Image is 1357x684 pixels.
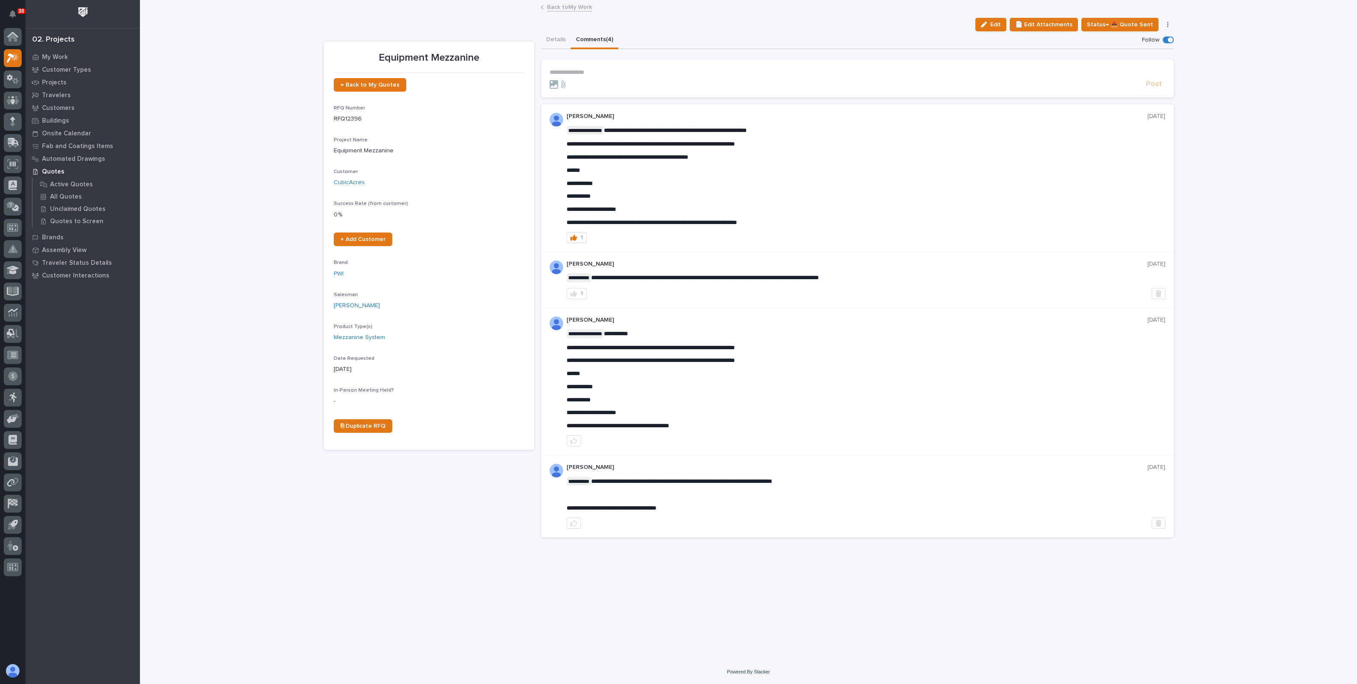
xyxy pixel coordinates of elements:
button: Comments (4) [571,31,618,49]
span: Post [1146,79,1162,89]
span: Status→ 📤 Quote Sent [1087,20,1153,30]
p: [PERSON_NAME] [567,464,1148,471]
p: All Quotes [50,193,82,201]
p: [DATE] [1148,317,1165,324]
a: Onsite Calendar [25,127,140,140]
button: Details [541,31,571,49]
span: 📄 Edit Attachments [1015,20,1072,30]
a: ← Back to My Quotes [334,78,406,92]
p: RFQ12396 [334,115,524,123]
a: ⎘ Duplicate RFQ [334,419,392,433]
p: Customer Interactions [42,272,109,280]
p: Brands [42,234,64,241]
p: Quotes to Screen [50,218,103,225]
a: Fab and Coatings Items [25,140,140,152]
p: Buildings [42,117,69,125]
span: Success Rate (from customer) [334,201,408,206]
a: Brands [25,231,140,244]
img: AOh14Gjx62Rlbesu-yIIyH4c_jqdfkUZL5_Os84z4H1p=s96-c [550,113,563,126]
p: Customers [42,104,75,112]
button: Notifications [4,5,22,23]
p: My Work [42,53,68,61]
span: Customer [334,169,358,174]
img: AOh14Gijbd6eejXF32J59GfCOuyvh5OjNDKoIp8XuOuX=s96-c [550,261,563,274]
img: AOh14Gijbd6eejXF32J59GfCOuyvh5OjNDKoIp8XuOuX=s96-c [550,464,563,477]
button: users-avatar [4,662,22,680]
p: Follow [1142,36,1159,44]
a: Powered By Stacker [727,669,770,674]
p: Assembly View [42,247,87,254]
p: 0 % [334,210,524,219]
a: Unclaimed Quotes [33,203,140,215]
p: Equipment Mezzanine [334,52,524,64]
div: 1 [581,291,583,297]
a: Customer Types [25,63,140,76]
a: Quotes to Screen [33,215,140,227]
p: Projects [42,79,67,87]
a: Active Quotes [33,178,140,190]
p: [DATE] [1148,464,1165,471]
span: Product Type(s) [334,324,372,329]
img: Workspace Logo [75,4,91,20]
span: Salesman [334,292,358,297]
button: Edit [975,18,1006,31]
p: Quotes [42,168,64,176]
p: - [334,397,524,406]
p: [PERSON_NAME] [567,261,1148,268]
a: Customer Interactions [25,269,140,282]
p: Customer Types [42,66,91,74]
span: RFQ Number [334,106,365,111]
a: PWI [334,269,343,278]
p: Traveler Status Details [42,259,112,267]
button: like this post [567,435,581,446]
p: Onsite Calendar [42,130,91,137]
span: In-Person Meeting Held? [334,388,394,393]
p: Equipment Mezzanine [334,146,524,155]
p: [DATE] [1148,261,1165,268]
span: Date Requested [334,356,374,361]
span: ⎘ Duplicate RFQ [341,423,385,429]
span: ← Back to My Quotes [341,82,399,88]
p: [PERSON_NAME] [567,113,1148,120]
p: Automated Drawings [42,155,105,163]
a: Automated Drawings [25,152,140,165]
div: 1 [581,235,583,241]
p: [DATE] [1148,113,1165,120]
a: + Add Customer [334,233,392,246]
span: Project Name [334,137,368,143]
button: like this post [567,518,581,529]
a: Quotes [25,165,140,178]
span: Brand [334,260,348,265]
a: Assembly View [25,244,140,256]
button: Delete post [1152,288,1165,299]
a: Projects [25,76,140,89]
a: Mezzanine System [334,333,385,342]
p: [PERSON_NAME] [567,317,1148,324]
a: Traveler Status Details [25,256,140,269]
button: 1 [567,288,587,299]
p: Fab and Coatings Items [42,143,113,150]
div: Notifications38 [11,10,22,24]
p: [DATE] [334,365,524,374]
p: 38 [19,8,24,14]
a: Buildings [25,114,140,127]
button: 1 [567,232,587,243]
img: AOh14Gjx62Rlbesu-yIIyH4c_jqdfkUZL5_Os84z4H1p=s96-c [550,317,563,330]
p: Travelers [42,92,71,99]
a: Travelers [25,89,140,101]
p: Active Quotes [50,181,93,188]
button: 📄 Edit Attachments [1010,18,1078,31]
p: Unclaimed Quotes [50,205,106,213]
button: Delete post [1152,518,1165,529]
a: CubicAcres [334,178,365,187]
span: + Add Customer [341,236,385,242]
a: [PERSON_NAME] [334,301,380,310]
button: Post [1142,79,1165,89]
a: Back toMy Work [547,2,592,11]
a: My Work [25,50,140,63]
button: Status→ 📤 Quote Sent [1081,18,1159,31]
div: 02. Projects [32,35,75,45]
span: Edit [990,21,1001,28]
a: All Quotes [33,191,140,202]
a: Customers [25,101,140,114]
